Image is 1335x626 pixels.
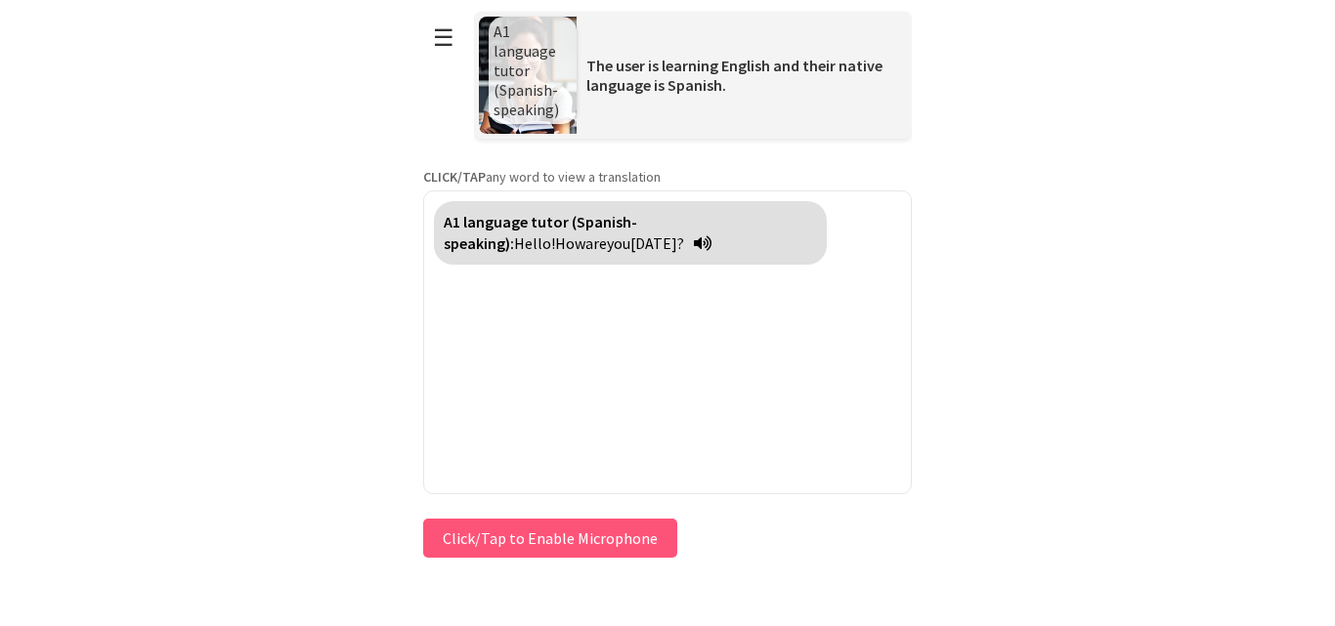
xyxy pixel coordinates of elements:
img: Scenario Image [479,17,577,134]
span: are [585,233,607,253]
button: Click/Tap to Enable Microphone [423,519,677,558]
span: you [607,233,630,253]
span: Hello! [514,233,555,253]
button: ☰ [423,13,464,63]
strong: CLICK/TAP [423,168,486,186]
span: The user is learning English and their native language is Spanish. [586,56,883,95]
span: A1 language tutor (Spanish-speaking) [494,21,559,119]
strong: A1 language tutor (Spanish-speaking): [444,212,637,253]
span: How [555,233,585,253]
p: any word to view a translation [423,168,912,186]
span: [DATE]? [630,233,684,253]
div: Click to translate [434,201,827,265]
